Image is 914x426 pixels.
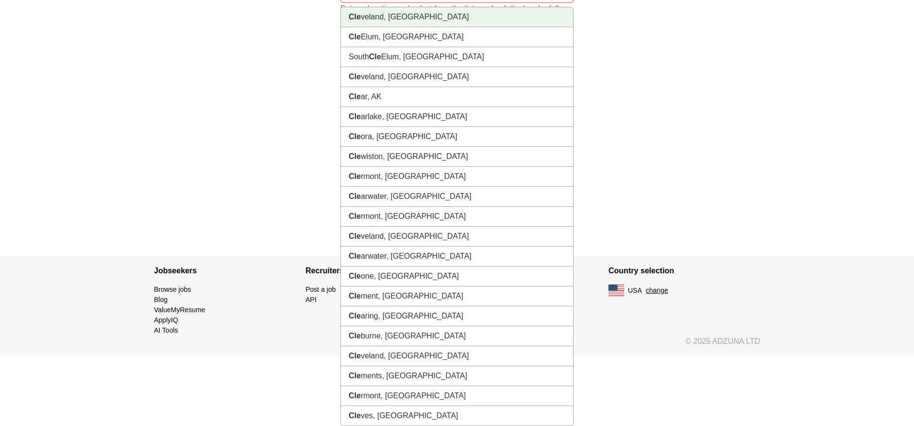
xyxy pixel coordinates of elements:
li: one, [GEOGRAPHIC_DATA] [341,266,573,286]
strong: Cle [349,352,361,360]
li: rmont, [GEOGRAPHIC_DATA] [341,167,573,187]
button: change [646,285,668,296]
li: Elum, [GEOGRAPHIC_DATA] [341,27,573,47]
li: wiston, [GEOGRAPHIC_DATA] [341,147,573,167]
strong: Cle [349,232,361,240]
strong: Cle [349,272,361,280]
li: veland, [GEOGRAPHIC_DATA] [341,346,573,366]
strong: Cle [349,372,361,380]
span: USA [628,285,642,296]
li: burne, [GEOGRAPHIC_DATA] [341,326,573,346]
strong: Cle [349,172,361,180]
li: aring, [GEOGRAPHIC_DATA] [341,306,573,326]
li: veland, [GEOGRAPHIC_DATA] [341,227,573,247]
li: arwater, [GEOGRAPHIC_DATA] [341,187,573,207]
strong: Cle [349,132,361,141]
li: ar, AK [341,87,573,107]
h4: Country selection [609,257,760,284]
li: ments, [GEOGRAPHIC_DATA] [341,366,573,386]
strong: Cle [349,212,361,220]
strong: Cle [349,33,361,41]
a: ValueMyResume [154,306,205,314]
li: veland, [GEOGRAPHIC_DATA] [341,67,573,87]
strong: Cle [349,13,361,21]
strong: Cle [349,72,361,81]
li: South Elum, [GEOGRAPHIC_DATA] [341,47,573,67]
li: ment, [GEOGRAPHIC_DATA] [341,286,573,306]
a: AI Tools [154,326,178,334]
li: arwater, [GEOGRAPHIC_DATA] [341,247,573,266]
div: Enter a location and select from the list, or check the box for fully remote roles [340,3,574,26]
a: Blog [154,296,168,303]
strong: Cle [349,292,361,300]
a: ApplyIQ [154,316,178,324]
li: rmont, [GEOGRAPHIC_DATA] [341,207,573,227]
a: Post a job [305,285,336,293]
li: arlake, [GEOGRAPHIC_DATA] [341,107,573,127]
strong: Cle [349,252,361,260]
strong: Cle [349,112,361,121]
a: API [305,296,317,303]
div: © 2025 ADZUNA LTD [146,336,768,355]
strong: Cle [349,92,361,101]
img: US flag [609,284,624,296]
strong: Cle [349,391,361,400]
strong: Cle [349,192,361,200]
li: rmont, [GEOGRAPHIC_DATA] [341,386,573,406]
a: Browse jobs [154,285,191,293]
strong: Cle [349,312,361,320]
strong: Cle [349,411,361,420]
li: veland, [GEOGRAPHIC_DATA] [341,7,573,27]
li: ora, [GEOGRAPHIC_DATA] [341,127,573,147]
li: ves, [GEOGRAPHIC_DATA] [341,406,573,426]
strong: Cle [349,152,361,160]
strong: Cle [349,332,361,340]
strong: Cle [369,53,381,61]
